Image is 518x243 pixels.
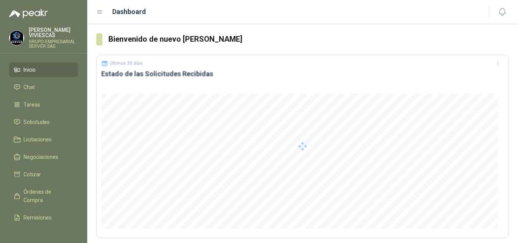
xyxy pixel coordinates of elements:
[29,39,78,49] p: GRUPO EMPRESARIAL SERVER SAS
[24,188,71,204] span: Órdenes de Compra
[9,9,48,18] img: Logo peakr
[24,118,50,126] span: Solicitudes
[9,97,78,112] a: Tareas
[24,170,41,179] span: Cotizar
[24,153,58,161] span: Negociaciones
[24,135,52,144] span: Licitaciones
[9,132,78,147] a: Licitaciones
[9,185,78,207] a: Órdenes de Compra
[9,31,24,45] img: Company Logo
[9,150,78,164] a: Negociaciones
[9,63,78,77] a: Inicio
[9,210,78,225] a: Remisiones
[9,167,78,182] a: Cotizar
[29,27,78,38] p: [PERSON_NAME] VIVIESCAS
[24,213,52,222] span: Remisiones
[112,6,146,17] h1: Dashboard
[9,115,78,129] a: Solicitudes
[9,80,78,94] a: Chat
[108,33,509,45] h3: Bienvenido de nuevo [PERSON_NAME]
[24,100,40,109] span: Tareas
[24,66,36,74] span: Inicio
[24,83,35,91] span: Chat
